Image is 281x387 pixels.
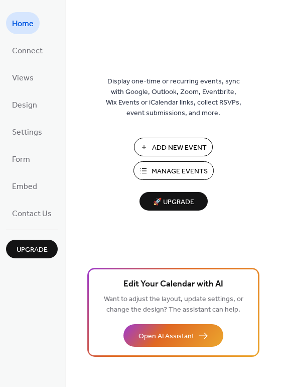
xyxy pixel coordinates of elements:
button: 🚀 Upgrade [139,192,208,211]
span: Open AI Assistant [138,331,194,342]
button: Open AI Assistant [123,324,223,347]
button: Add New Event [134,138,213,156]
span: Want to adjust the layout, update settings, or change the design? The assistant can help. [104,293,243,317]
span: Display one-time or recurring events, sync with Google, Outlook, Zoom, Eventbrite, Wix Events or ... [106,76,241,119]
span: Views [12,70,34,86]
a: Views [6,66,40,88]
span: Manage Events [152,166,208,177]
a: Home [6,12,40,34]
button: Upgrade [6,240,58,258]
span: Contact Us [12,206,52,222]
span: 🚀 Upgrade [146,196,202,209]
button: Manage Events [133,161,214,180]
a: Form [6,148,36,170]
span: Form [12,152,30,168]
a: Embed [6,175,43,197]
span: Settings [12,125,42,141]
a: Connect [6,39,49,61]
span: Design [12,98,37,114]
a: Contact Us [6,202,58,224]
span: Connect [12,43,43,59]
a: Settings [6,121,48,143]
span: Upgrade [17,245,48,255]
span: Add New Event [152,143,207,153]
span: Embed [12,179,37,195]
span: Home [12,16,34,32]
a: Design [6,93,43,116]
span: Edit Your Calendar with AI [123,277,223,292]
